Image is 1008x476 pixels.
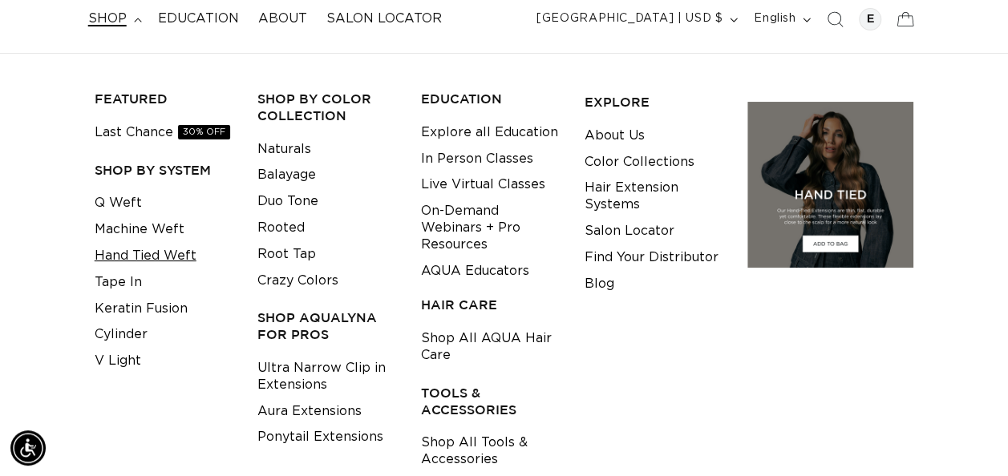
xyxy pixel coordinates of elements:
h3: Shop by Color Collection [257,91,396,124]
a: On-Demand Webinars + Pro Resources [421,198,560,257]
button: [GEOGRAPHIC_DATA] | USD $ [527,4,744,34]
a: Naturals [257,136,311,163]
a: Q Weft [95,190,142,216]
a: Cylinder [95,321,148,348]
span: [GEOGRAPHIC_DATA] | USD $ [536,10,723,27]
span: 30% OFF [178,125,230,139]
a: Rooted [257,215,305,241]
h3: Shop AquaLyna for Pros [257,309,396,343]
a: Color Collections [585,149,694,175]
a: Last Chance30% OFF [95,119,230,146]
a: Live Virtual Classes [421,171,545,198]
a: About Us [585,123,645,149]
span: About [258,10,307,27]
h3: SHOP BY SYSTEM [95,162,233,179]
a: Crazy Colors [257,268,338,294]
a: Blog [585,271,614,297]
a: Find Your Distributor [585,244,719,271]
a: Aura Extensions [257,398,362,425]
a: Machine Weft [95,216,184,243]
a: Root Tap [257,241,316,268]
a: About [249,1,317,37]
span: English [754,10,795,27]
a: Hair Extension Systems [585,175,723,218]
a: Salon Locator [585,218,674,244]
span: Salon Locator [326,10,442,27]
a: Ultra Narrow Clip in Extensions [257,355,396,398]
a: Hand Tied Weft [95,243,196,269]
h3: FEATURED [95,91,233,107]
summary: Search [817,2,852,37]
a: Tape In [95,269,142,296]
a: Keratin Fusion [95,296,188,322]
button: English [744,4,817,34]
span: Education [158,10,239,27]
h3: TOOLS & ACCESSORIES [421,385,560,418]
h3: EXPLORE [585,94,723,111]
h3: HAIR CARE [421,296,560,313]
a: Education [148,1,249,37]
a: AQUA Educators [421,258,529,284]
a: Shop All Tools & Accessories [421,430,560,473]
a: In Person Classes [421,146,533,172]
a: Balayage [257,162,316,188]
iframe: Chat Widget [928,399,1008,476]
summary: shop [79,1,148,37]
a: Duo Tone [257,188,318,215]
a: V Light [95,348,141,374]
div: Accessibility Menu [10,430,46,466]
a: Explore all Education [421,119,558,146]
a: Ponytail Extensions [257,424,383,450]
a: Shop All AQUA Hair Care [421,325,560,369]
a: Salon Locator [317,1,451,37]
span: shop [88,10,127,27]
h3: EDUCATION [421,91,560,107]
